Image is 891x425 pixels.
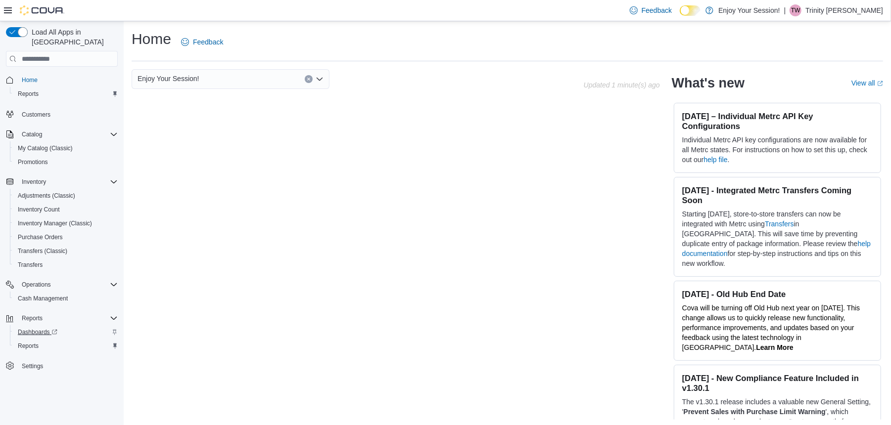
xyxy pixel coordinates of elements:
[132,29,171,49] h1: Home
[305,75,313,83] button: Clear input
[2,359,122,373] button: Settings
[10,244,122,258] button: Transfers (Classic)
[680,5,701,16] input: Dark Mode
[14,340,43,352] a: Reports
[718,4,780,16] p: Enjoy Your Session!
[10,325,122,339] a: Dashboards
[765,220,794,228] a: Transfers
[14,190,118,202] span: Adjustments (Classic)
[18,279,55,291] button: Operations
[316,75,324,83] button: Open list of options
[18,206,60,213] span: Inventory Count
[18,158,48,166] span: Promotions
[14,245,71,257] a: Transfers (Classic)
[10,292,122,305] button: Cash Management
[14,88,43,100] a: Reports
[6,69,118,399] nav: Complex example
[682,373,873,393] h3: [DATE] - New Compliance Feature Included in v1.30.1
[18,128,46,140] button: Catalog
[682,135,873,165] p: Individual Metrc API key configurations are now available for all Metrc states. For instructions ...
[756,343,793,351] a: Learn More
[2,311,122,325] button: Reports
[851,79,883,87] a: View allExternal link
[22,76,38,84] span: Home
[177,32,227,52] a: Feedback
[18,128,118,140] span: Catalog
[2,107,122,121] button: Customers
[18,360,47,372] a: Settings
[18,233,63,241] span: Purchase Orders
[682,289,873,299] h3: [DATE] - Old Hub End Date
[10,141,122,155] button: My Catalog (Classic)
[18,328,57,336] span: Dashboards
[22,111,50,119] span: Customers
[2,127,122,141] button: Catalog
[14,326,118,338] span: Dashboards
[18,144,73,152] span: My Catalog (Classic)
[18,342,39,350] span: Reports
[626,0,676,20] a: Feedback
[14,245,118,257] span: Transfers (Classic)
[10,339,122,353] button: Reports
[18,74,42,86] a: Home
[2,175,122,189] button: Inventory
[22,362,43,370] span: Settings
[10,258,122,272] button: Transfers
[18,74,118,86] span: Home
[14,156,52,168] a: Promotions
[22,281,51,289] span: Operations
[14,217,96,229] a: Inventory Manager (Classic)
[14,259,47,271] a: Transfers
[642,5,672,15] span: Feedback
[18,295,68,302] span: Cash Management
[18,279,118,291] span: Operations
[18,261,43,269] span: Transfers
[14,326,61,338] a: Dashboards
[10,155,122,169] button: Promotions
[14,293,72,304] a: Cash Management
[14,340,118,352] span: Reports
[18,312,47,324] button: Reports
[20,5,64,15] img: Cova
[10,203,122,216] button: Inventory Count
[10,189,122,203] button: Adjustments (Classic)
[22,314,43,322] span: Reports
[18,108,118,120] span: Customers
[584,81,660,89] p: Updated 1 minute(s) ago
[14,142,118,154] span: My Catalog (Classic)
[2,73,122,87] button: Home
[10,216,122,230] button: Inventory Manager (Classic)
[10,230,122,244] button: Purchase Orders
[18,176,118,188] span: Inventory
[28,27,118,47] span: Load All Apps in [GEOGRAPHIC_DATA]
[672,75,745,91] h2: What's new
[682,209,873,268] p: Starting [DATE], store-to-store transfers can now be integrated with Metrc using in [GEOGRAPHIC_D...
[790,4,801,16] div: Trinity Walker
[14,204,64,215] a: Inventory Count
[791,4,800,16] span: TW
[14,190,79,202] a: Adjustments (Classic)
[703,156,727,164] a: help file
[14,231,67,243] a: Purchase Orders
[193,37,223,47] span: Feedback
[684,408,826,416] strong: Prevent Sales with Purchase Limit Warning
[14,293,118,304] span: Cash Management
[14,142,77,154] a: My Catalog (Classic)
[14,231,118,243] span: Purchase Orders
[14,217,118,229] span: Inventory Manager (Classic)
[14,259,118,271] span: Transfers
[784,4,786,16] p: |
[18,192,75,200] span: Adjustments (Classic)
[682,111,873,131] h3: [DATE] – Individual Metrc API Key Configurations
[10,87,122,101] button: Reports
[877,81,883,86] svg: External link
[2,278,122,292] button: Operations
[18,176,50,188] button: Inventory
[138,73,199,85] span: Enjoy Your Session!
[18,109,54,121] a: Customers
[18,247,67,255] span: Transfers (Classic)
[805,4,883,16] p: Trinity [PERSON_NAME]
[18,219,92,227] span: Inventory Manager (Classic)
[22,178,46,186] span: Inventory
